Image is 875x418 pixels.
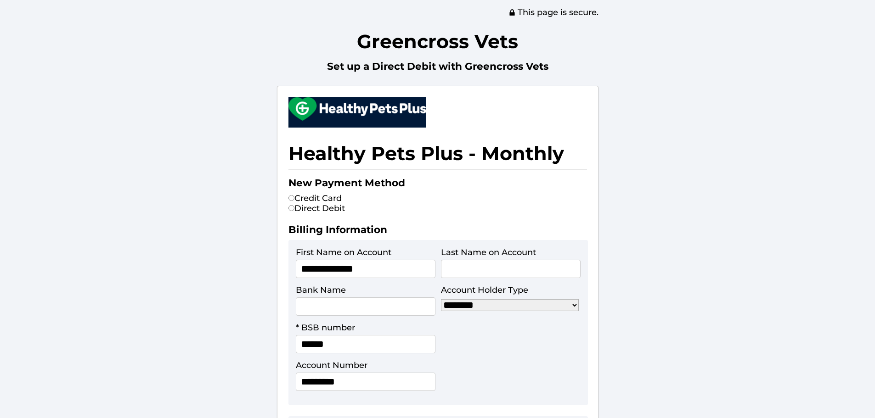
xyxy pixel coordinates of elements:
[288,137,587,170] h1: Healthy Pets Plus - Monthly
[296,360,367,370] label: Account Number
[288,203,345,213] label: Direct Debit
[288,205,294,211] input: Direct Debit
[277,60,598,77] h2: Set up a Direct Debit with Greencross Vets
[277,25,598,57] h1: Greencross Vets
[288,195,294,201] input: Credit Card
[288,97,426,121] img: small.png
[288,177,587,193] h2: New Payment Method
[508,7,598,17] span: This page is secure.
[296,323,355,333] label: * BSB number
[288,223,587,240] h2: Billing Information
[296,285,346,295] label: Bank Name
[296,247,391,257] label: First Name on Account
[441,247,536,257] label: Last Name on Account
[288,193,342,203] label: Credit Card
[441,285,528,295] label: Account Holder Type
